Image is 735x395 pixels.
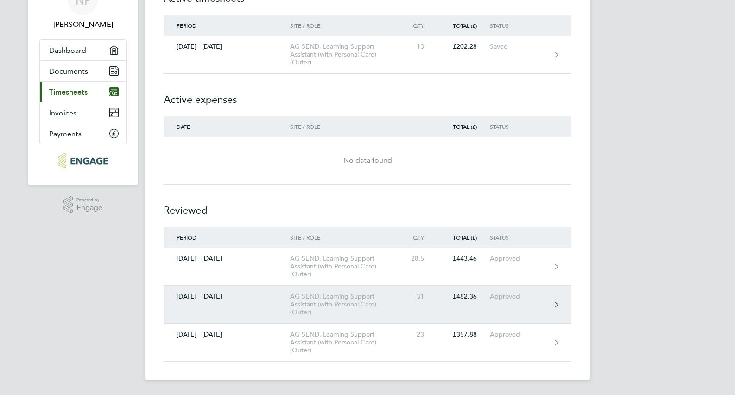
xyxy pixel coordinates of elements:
div: 31 [396,293,437,300]
a: Powered byEngage [63,196,103,214]
div: [DATE] - [DATE] [164,331,290,338]
span: Powered by [76,196,102,204]
div: 13 [396,43,437,51]
a: Timesheets [40,82,126,102]
div: Status [490,234,547,241]
div: Qty [396,22,437,29]
a: [DATE] - [DATE]AG SEND, Learning Support Assistant (with Personal Care) (Outer)28.5£443.46Approved [164,248,571,286]
a: Go to home page [39,153,127,168]
div: Status [490,123,547,130]
div: Approved [490,255,547,262]
a: [DATE] - [DATE]AG SEND, Learning Support Assistant (with Personal Care) (Outer)13£202.28Saved [164,36,571,74]
div: AG SEND, Learning Support Assistant (with Personal Care) (Outer) [290,331,396,354]
span: Dashboard [49,46,86,55]
span: Engage [76,204,102,212]
div: [DATE] - [DATE] [164,255,290,262]
div: 23 [396,331,437,338]
img: morganhunt-logo-retina.png [58,153,108,168]
div: Total (£) [437,123,490,130]
div: £443.46 [437,255,490,262]
span: Nicholas Perera [39,19,127,30]
div: £482.36 [437,293,490,300]
div: Status [490,22,547,29]
div: Approved [490,331,547,338]
div: [DATE] - [DATE] [164,43,290,51]
span: Documents [49,67,88,76]
a: [DATE] - [DATE]AG SEND, Learning Support Assistant (with Personal Care) (Outer)31£482.36Approved [164,286,571,324]
div: 28.5 [396,255,437,262]
div: AG SEND, Learning Support Assistant (with Personal Care) (Outer) [290,255,396,278]
div: Site / Role [290,22,396,29]
a: [DATE] - [DATE]AG SEND, Learning Support Assistant (with Personal Care) (Outer)23£357.88Approved [164,324,571,362]
span: Timesheets [49,88,88,96]
span: Payments [49,129,82,138]
h2: Reviewed [164,185,571,227]
span: Invoices [49,108,76,117]
div: Approved [490,293,547,300]
span: Period [177,22,196,29]
div: AG SEND, Learning Support Assistant (with Personal Care) (Outer) [290,43,396,66]
div: No data found [164,155,571,166]
div: Site / Role [290,123,396,130]
div: £202.28 [437,43,490,51]
div: Total (£) [437,234,490,241]
h2: Active expenses [164,74,571,116]
div: Site / Role [290,234,396,241]
div: £357.88 [437,331,490,338]
div: [DATE] - [DATE] [164,293,290,300]
div: Total (£) [437,22,490,29]
div: Saved [490,43,547,51]
div: Qty [396,234,437,241]
span: Period [177,234,196,241]
a: Dashboard [40,40,126,60]
a: Payments [40,123,126,144]
a: Documents [40,61,126,81]
div: Date [164,123,290,130]
div: AG SEND, Learning Support Assistant (with Personal Care) (Outer) [290,293,396,316]
a: Invoices [40,102,126,123]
